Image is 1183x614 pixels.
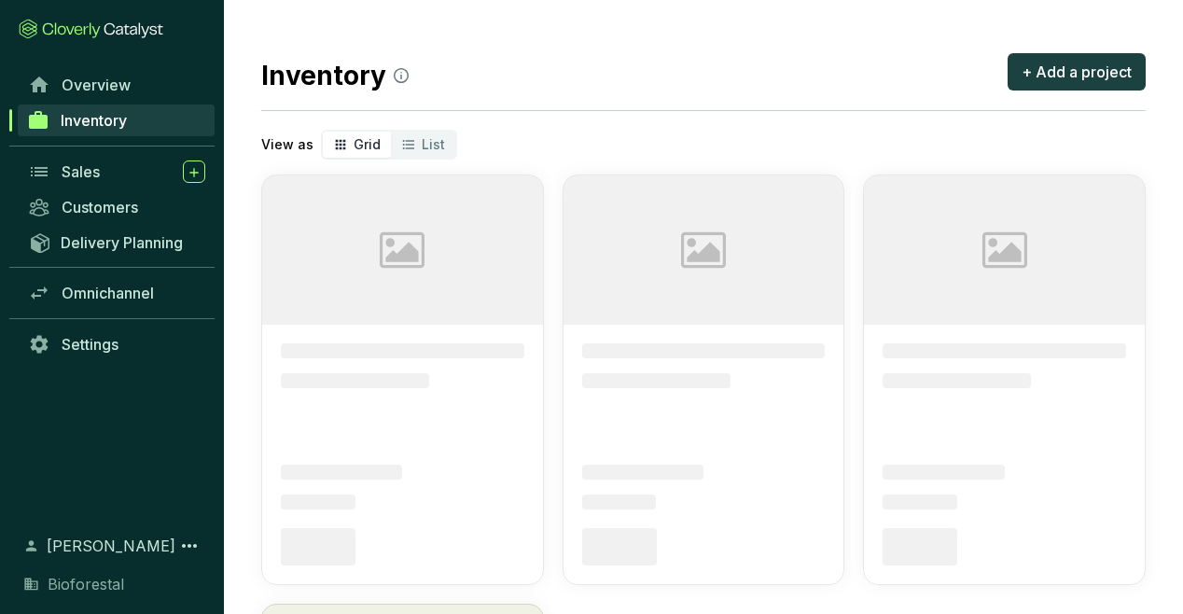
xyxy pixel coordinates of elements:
a: Overview [19,69,215,101]
span: Sales [62,162,100,181]
a: Settings [19,328,215,360]
span: Settings [62,335,118,354]
a: Sales [19,156,215,188]
span: Inventory [61,111,127,130]
span: [PERSON_NAME] [47,535,175,557]
span: Delivery Planning [61,233,183,252]
a: Delivery Planning [19,227,215,258]
h2: Inventory [261,56,409,95]
p: View as [261,135,313,154]
span: Bioforestal [48,573,124,595]
span: Omnichannel [62,284,154,302]
span: Customers [62,198,138,216]
div: segmented control [321,130,457,160]
span: Grid [354,136,381,152]
a: Inventory [18,105,215,136]
button: + Add a project [1008,53,1146,91]
a: Omnichannel [19,277,215,309]
span: List [422,136,445,152]
span: Overview [62,76,131,94]
a: Customers [19,191,215,223]
span: + Add a project [1022,61,1132,83]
